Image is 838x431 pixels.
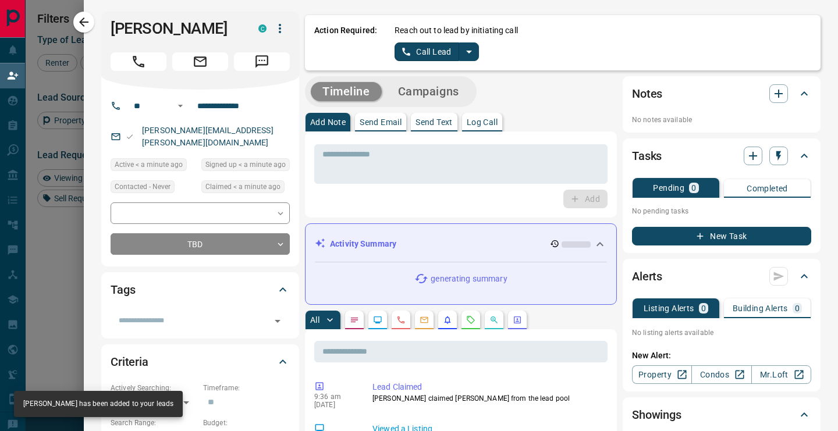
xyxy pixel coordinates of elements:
[632,267,662,286] h2: Alerts
[205,181,280,193] span: Claimed < a minute ago
[466,315,475,325] svg: Requests
[653,184,684,192] p: Pending
[23,394,173,414] div: [PERSON_NAME] has been added to your leads
[467,118,498,126] p: Log Call
[203,418,290,428] p: Budget:
[420,315,429,325] svg: Emails
[315,233,607,255] div: Activity Summary
[632,80,811,108] div: Notes
[632,227,811,245] button: New Task
[751,365,811,384] a: Mr.Loft
[111,352,148,371] h2: Criteria
[201,158,290,174] div: Wed Sep 17 2025
[395,42,459,61] button: Call Lead
[644,304,694,312] p: Listing Alerts
[310,316,319,324] p: All
[111,158,196,174] div: Wed Sep 17 2025
[513,315,522,325] svg: Agent Actions
[142,126,274,147] a: [PERSON_NAME][EMAIL_ADDRESS][PERSON_NAME][DOMAIN_NAME]
[203,383,290,393] p: Timeframe:
[330,238,396,250] p: Activity Summary
[115,159,183,170] span: Active < a minute ago
[126,133,134,141] svg: Email Valid
[201,180,290,197] div: Wed Sep 17 2025
[350,315,359,325] svg: Notes
[111,383,197,393] p: Actively Searching:
[173,99,187,113] button: Open
[172,52,228,71] span: Email
[632,142,811,170] div: Tasks
[443,315,452,325] svg: Listing Alerts
[111,233,290,255] div: TBD
[360,118,402,126] p: Send Email
[234,52,290,71] span: Message
[111,19,241,38] h1: [PERSON_NAME]
[258,24,267,33] div: condos.ca
[373,315,382,325] svg: Lead Browsing Activity
[111,280,135,299] h2: Tags
[691,365,751,384] a: Condos
[311,82,382,101] button: Timeline
[314,393,355,401] p: 9:36 am
[115,181,171,193] span: Contacted - Never
[386,82,471,101] button: Campaigns
[701,304,706,312] p: 0
[111,348,290,376] div: Criteria
[372,381,603,393] p: Lead Claimed
[632,401,811,429] div: Showings
[632,327,811,338] p: No listing alerts available
[314,401,355,409] p: [DATE]
[314,24,377,61] p: Action Required:
[632,115,811,125] p: No notes available
[733,304,788,312] p: Building Alerts
[632,202,811,220] p: No pending tasks
[632,84,662,103] h2: Notes
[691,184,696,192] p: 0
[632,405,681,424] h2: Showings
[489,315,499,325] svg: Opportunities
[310,118,346,126] p: Add Note
[111,52,166,71] span: Call
[632,262,811,290] div: Alerts
[396,315,406,325] svg: Calls
[632,147,662,165] h2: Tasks
[395,42,479,61] div: split button
[395,24,518,37] p: Reach out to lead by initiating call
[205,159,286,170] span: Signed up < a minute ago
[632,350,811,362] p: New Alert:
[269,313,286,329] button: Open
[795,304,800,312] p: 0
[111,276,290,304] div: Tags
[431,273,507,285] p: generating summary
[372,393,603,404] p: [PERSON_NAME] claimed [PERSON_NAME] from the lead pool
[632,365,692,384] a: Property
[416,118,453,126] p: Send Text
[111,418,197,428] p: Search Range:
[747,184,788,193] p: Completed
